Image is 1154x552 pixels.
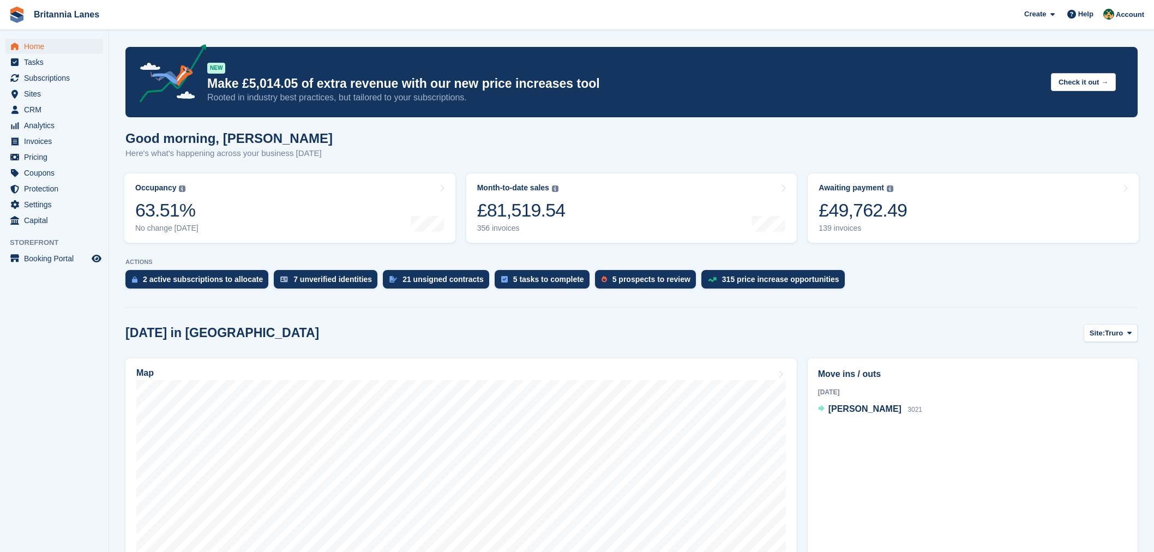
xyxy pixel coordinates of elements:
h2: Move ins / outs [818,368,1127,381]
img: icon-info-grey-7440780725fd019a000dd9b08b2336e03edf1995a4989e88bcd33f0948082b44.svg [887,185,893,192]
span: Booking Portal [24,251,89,266]
span: Create [1024,9,1046,20]
span: Subscriptions [24,70,89,86]
div: 315 price increase opportunities [722,275,839,284]
a: Month-to-date sales £81,519.54 356 invoices [466,173,797,243]
span: Settings [24,197,89,212]
img: contract_signature_icon-13c848040528278c33f63329250d36e43548de30e8caae1d1a13099fd9432cc5.svg [389,276,397,283]
span: Site: [1090,328,1105,339]
h2: [DATE] in [GEOGRAPHIC_DATA] [125,326,319,340]
div: Month-to-date sales [477,183,549,193]
a: 5 prospects to review [595,270,701,294]
span: Analytics [24,118,89,133]
div: Awaiting payment [819,183,884,193]
a: menu [5,251,103,266]
img: stora-icon-8386f47178a22dfd0bd8f6a31ec36ba5ce8667c1dd55bd0f319d3a0aa187defe.svg [9,7,25,23]
a: menu [5,213,103,228]
span: CRM [24,102,89,117]
div: Occupancy [135,183,176,193]
a: 7 unverified identities [274,270,383,294]
span: Protection [24,181,89,196]
h1: Good morning, [PERSON_NAME] [125,131,333,146]
img: verify_identity-adf6edd0f0f0b5bbfe63781bf79b02c33cf7c696d77639b501bdc392416b5a36.svg [280,276,288,283]
span: Capital [24,213,89,228]
a: menu [5,55,103,70]
span: Truro [1105,328,1123,339]
img: price_increase_opportunities-93ffe204e8149a01c8c9dc8f82e8f89637d9d84a8eef4429ea346261dce0b2c0.svg [708,277,717,282]
h2: Map [136,368,154,378]
div: 21 unsigned contracts [402,275,484,284]
div: 5 prospects to review [612,275,690,284]
a: Britannia Lanes [29,5,104,23]
div: 63.51% [135,199,199,221]
div: 7 unverified identities [293,275,372,284]
a: menu [5,134,103,149]
a: 5 tasks to complete [495,270,595,294]
p: Here's what's happening across your business [DATE] [125,147,333,160]
img: price-adjustments-announcement-icon-8257ccfd72463d97f412b2fc003d46551f7dbcb40ab6d574587a9cd5c0d94... [130,44,207,106]
div: 139 invoices [819,224,907,233]
a: menu [5,181,103,196]
a: Awaiting payment £49,762.49 139 invoices [808,173,1139,243]
img: Nathan Kellow [1103,9,1114,20]
div: 356 invoices [477,224,566,233]
a: menu [5,165,103,181]
span: Pricing [24,149,89,165]
img: prospect-51fa495bee0391a8d652442698ab0144808aea92771e9ea1ae160a38d050c398.svg [602,276,607,283]
button: Check it out → [1051,73,1116,91]
a: 2 active subscriptions to allocate [125,270,274,294]
span: Sites [24,86,89,101]
button: Site: Truro [1084,324,1138,342]
a: menu [5,39,103,54]
a: Preview store [90,252,103,265]
span: Storefront [10,237,109,248]
span: Help [1078,9,1093,20]
a: Occupancy 63.51% No change [DATE] [124,173,455,243]
div: £49,762.49 [819,199,907,221]
div: [DATE] [818,387,1127,397]
span: Coupons [24,165,89,181]
div: £81,519.54 [477,199,566,221]
a: menu [5,70,103,86]
a: 21 unsigned contracts [383,270,495,294]
a: [PERSON_NAME] 3021 [818,403,922,417]
span: [PERSON_NAME] [828,404,901,413]
p: ACTIONS [125,259,1138,266]
span: Home [24,39,89,54]
a: menu [5,197,103,212]
a: 315 price increase opportunities [701,270,850,294]
a: menu [5,118,103,133]
div: 2 active subscriptions to allocate [143,275,263,284]
img: icon-info-grey-7440780725fd019a000dd9b08b2336e03edf1995a4989e88bcd33f0948082b44.svg [552,185,558,192]
span: 3021 [907,406,922,413]
a: menu [5,102,103,117]
p: Rooted in industry best practices, but tailored to your subscriptions. [207,92,1042,104]
a: menu [5,86,103,101]
div: No change [DATE] [135,224,199,233]
span: Tasks [24,55,89,70]
div: NEW [207,63,225,74]
img: active_subscription_to_allocate_icon-d502201f5373d7db506a760aba3b589e785aa758c864c3986d89f69b8ff3... [132,276,137,283]
a: menu [5,149,103,165]
div: 5 tasks to complete [513,275,584,284]
p: Make £5,014.05 of extra revenue with our new price increases tool [207,76,1042,92]
span: Account [1116,9,1144,20]
img: task-75834270c22a3079a89374b754ae025e5fb1db73e45f91037f5363f120a921f8.svg [501,276,508,283]
img: icon-info-grey-7440780725fd019a000dd9b08b2336e03edf1995a4989e88bcd33f0948082b44.svg [179,185,185,192]
span: Invoices [24,134,89,149]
